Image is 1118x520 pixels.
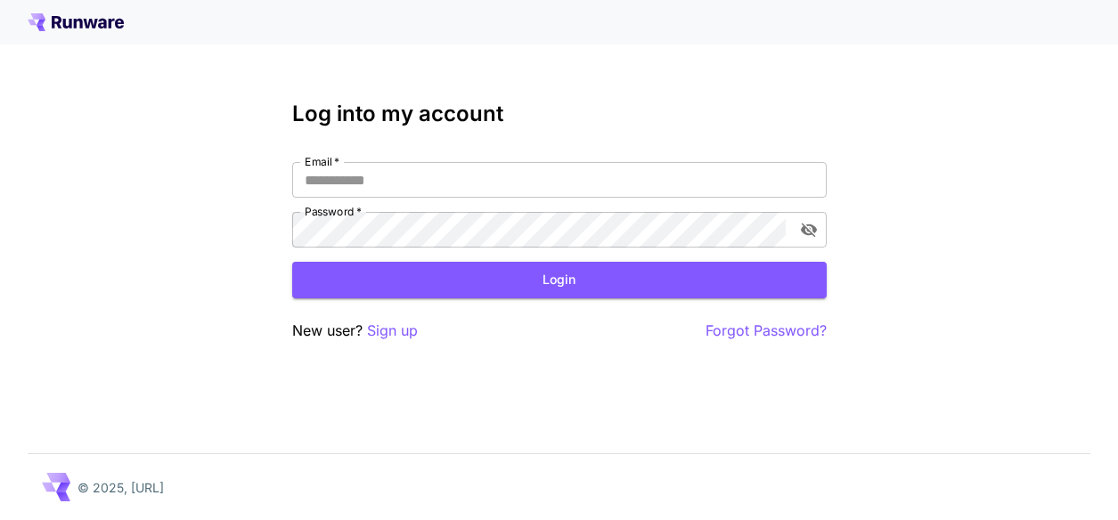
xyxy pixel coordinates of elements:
button: Sign up [367,320,418,342]
h3: Log into my account [292,102,827,126]
button: Forgot Password? [706,320,827,342]
p: © 2025, [URL] [78,478,164,497]
label: Email [305,154,339,169]
p: New user? [292,320,418,342]
button: Login [292,262,827,298]
button: toggle password visibility [793,214,825,246]
label: Password [305,204,362,219]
